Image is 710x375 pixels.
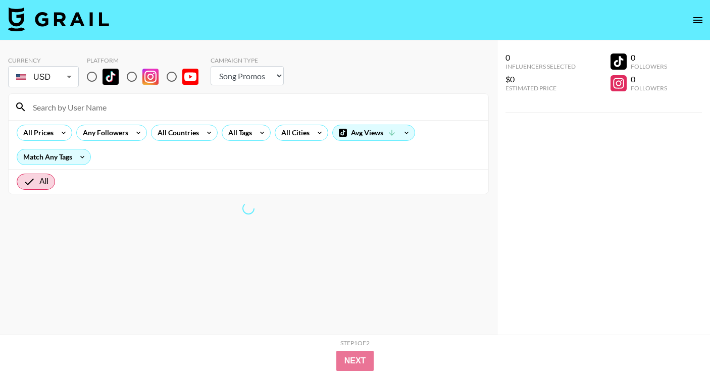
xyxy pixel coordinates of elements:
div: $0 [505,74,576,84]
input: Search by User Name [27,99,482,115]
img: TikTok [103,69,119,85]
div: Followers [631,63,667,70]
div: 0 [505,52,576,63]
div: All Prices [17,125,56,140]
div: Platform [87,57,207,64]
div: Estimated Price [505,84,576,92]
div: All Countries [151,125,201,140]
span: Refreshing lists, bookers, clients, countries, tags, cities, talent, talent... [241,201,256,216]
div: Any Followers [77,125,130,140]
div: Campaign Type [211,57,284,64]
div: All Tags [222,125,254,140]
div: Avg Views [333,125,415,140]
div: Followers [631,84,667,92]
img: Grail Talent [8,7,109,31]
div: Step 1 of 2 [340,339,370,347]
button: open drawer [688,10,708,30]
button: Next [336,351,374,371]
div: All Cities [275,125,312,140]
div: 0 [631,74,667,84]
div: Currency [8,57,79,64]
div: Influencers Selected [505,63,576,70]
div: Match Any Tags [17,149,90,165]
img: YouTube [182,69,198,85]
div: 0 [631,52,667,63]
div: USD [10,68,77,86]
span: All [39,176,48,188]
img: Instagram [142,69,159,85]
